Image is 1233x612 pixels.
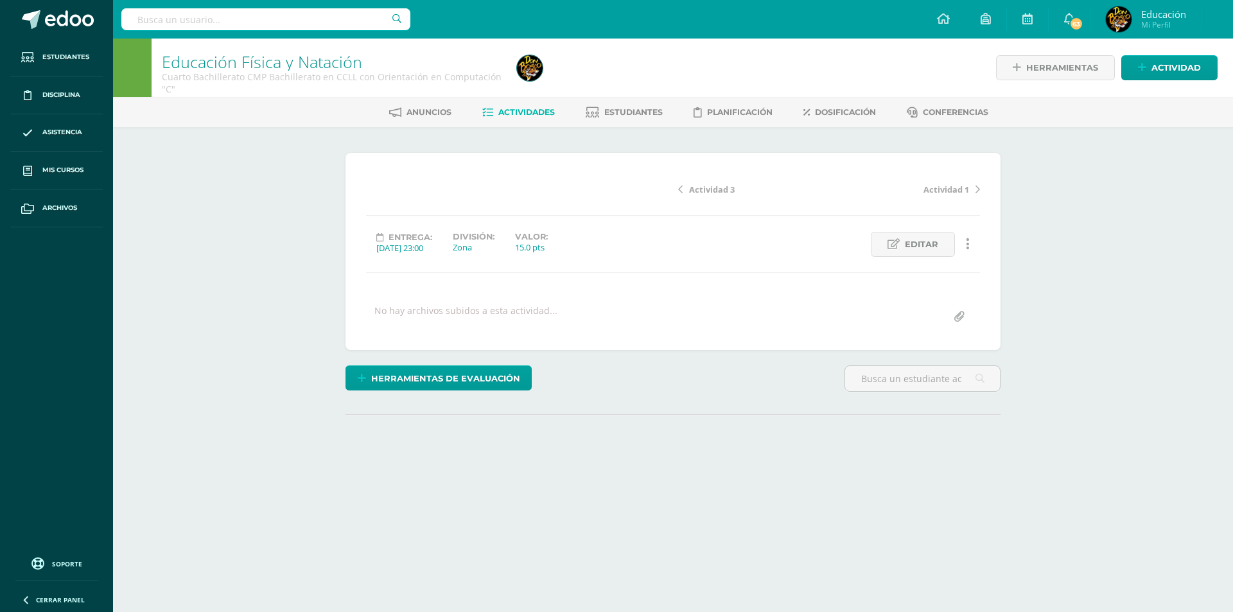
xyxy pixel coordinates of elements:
[10,39,103,76] a: Estudiantes
[42,90,80,100] span: Disciplina
[815,107,876,117] span: Dosificación
[707,107,773,117] span: Planificación
[907,102,988,123] a: Conferencias
[996,55,1115,80] a: Herramientas
[52,559,82,568] span: Soporte
[162,53,502,71] h1: Educación Física y Natación
[923,107,988,117] span: Conferencias
[42,203,77,213] span: Archivos
[1141,8,1186,21] span: Educación
[586,102,663,123] a: Estudiantes
[803,102,876,123] a: Dosificación
[482,102,555,123] a: Actividades
[515,241,548,253] div: 15.0 pts
[10,114,103,152] a: Asistencia
[498,107,555,117] span: Actividades
[345,365,532,390] a: Herramientas de evaluación
[42,52,89,62] span: Estudiantes
[1026,56,1098,80] span: Herramientas
[121,8,410,30] input: Busca un usuario...
[1151,56,1201,80] span: Actividad
[694,102,773,123] a: Planificación
[453,232,494,241] label: División:
[453,241,494,253] div: Zona
[1141,19,1186,30] span: Mi Perfil
[689,184,735,195] span: Actividad 3
[1106,6,1132,32] img: e848a06d305063da6e408c2e705eb510.png
[42,165,83,175] span: Mis cursos
[407,107,451,117] span: Anuncios
[371,367,520,390] span: Herramientas de evaluación
[374,304,557,329] div: No hay archivos subidos a esta actividad...
[1069,17,1083,31] span: 63
[10,152,103,189] a: Mis cursos
[389,232,432,242] span: Entrega:
[515,232,548,241] label: Valor:
[829,182,980,195] a: Actividad 1
[389,102,451,123] a: Anuncios
[517,55,543,81] img: e848a06d305063da6e408c2e705eb510.png
[10,189,103,227] a: Archivos
[15,554,98,572] a: Soporte
[376,242,432,254] div: [DATE] 23:00
[42,127,82,137] span: Asistencia
[36,595,85,604] span: Cerrar panel
[845,366,1000,391] input: Busca un estudiante aquí...
[162,71,502,95] div: Cuarto Bachillerato CMP Bachillerato en CCLL con Orientación en Computación 'C'
[10,76,103,114] a: Disciplina
[923,184,969,195] span: Actividad 1
[1121,55,1218,80] a: Actividad
[162,51,362,73] a: Educación Física y Natación
[678,182,829,195] a: Actividad 3
[604,107,663,117] span: Estudiantes
[905,232,938,256] span: Editar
